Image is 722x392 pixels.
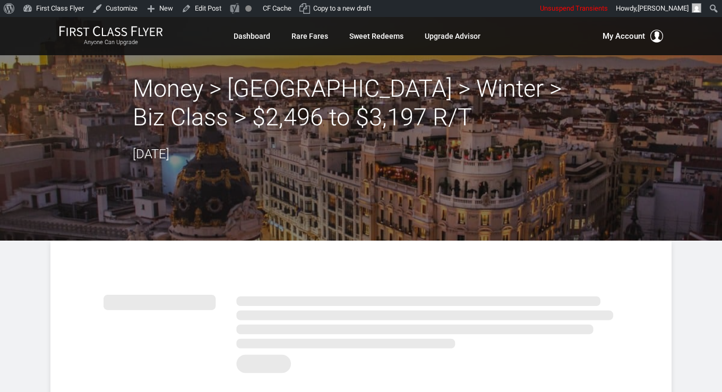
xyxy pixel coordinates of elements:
span: [PERSON_NAME] [638,4,689,12]
img: summary.svg [104,283,618,379]
h2: Money > [GEOGRAPHIC_DATA] > Winter > Biz Class > $2,496 to $3,197 R/T [133,74,589,132]
img: First Class Flyer [59,25,163,37]
small: Anyone Can Upgrade [59,39,163,46]
span: Unsuspend Transients [540,4,608,12]
span: My Account [603,30,645,42]
a: Rare Fares [291,27,328,46]
a: Sweet Redeems [349,27,403,46]
a: Upgrade Advisor [425,27,480,46]
button: My Account [603,30,663,42]
a: Dashboard [234,27,270,46]
time: [DATE] [133,147,169,161]
a: First Class FlyerAnyone Can Upgrade [59,25,163,47]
